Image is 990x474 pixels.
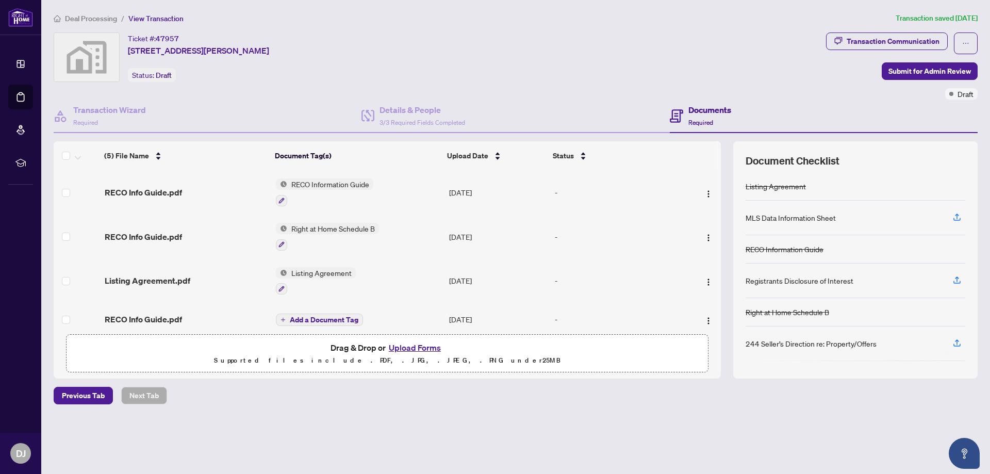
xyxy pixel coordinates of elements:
span: home [54,15,61,22]
div: 244 Seller’s Direction re: Property/Offers [746,338,877,349]
button: Logo [700,272,717,289]
div: - [555,187,679,198]
span: RECO Info Guide.pdf [105,313,182,325]
button: Next Tab [121,387,167,404]
th: Upload Date [443,141,549,170]
span: 47957 [156,34,179,43]
img: logo [8,8,33,27]
span: Status [553,150,574,161]
span: Document Checklist [746,154,839,168]
span: (5) File Name [104,150,149,161]
span: RECO Info Guide.pdf [105,186,182,199]
div: Registrants Disclosure of Interest [746,275,853,286]
div: MLS Data Information Sheet [746,212,836,223]
span: Draft [156,71,172,80]
td: [DATE] [445,170,551,215]
img: Logo [704,317,713,325]
button: Submit for Admin Review [882,62,978,80]
span: RECO Info Guide.pdf [105,231,182,243]
td: [DATE] [445,259,551,303]
span: Required [73,119,98,126]
button: Open asap [949,438,980,469]
div: Transaction Communication [847,33,939,50]
img: Logo [704,278,713,286]
span: Previous Tab [62,387,105,404]
span: Right at Home Schedule B [287,223,379,234]
th: Document Tag(s) [271,141,443,170]
div: Listing Agreement [746,181,806,192]
span: Listing Agreement [287,267,356,279]
div: - [555,231,679,242]
h4: Documents [688,104,731,116]
span: Upload Date [447,150,488,161]
img: Status Icon [276,178,287,190]
div: - [555,275,679,286]
span: Draft [958,88,973,100]
span: Add a Document Tag [290,316,358,323]
th: (5) File Name [100,141,271,170]
img: Logo [704,234,713,242]
td: [DATE] [445,303,551,336]
span: ellipsis [962,40,969,47]
button: Transaction Communication [826,32,948,50]
button: Previous Tab [54,387,113,404]
h4: Details & People [379,104,465,116]
button: Upload Forms [386,341,444,354]
li: / [121,12,124,24]
button: Add a Document Tag [276,313,363,326]
button: Status IconListing Agreement [276,267,356,295]
span: plus [280,317,286,322]
button: Add a Document Tag [276,314,363,326]
div: Right at Home Schedule B [746,306,829,318]
button: Status IconRECO Information Guide [276,178,373,206]
div: Status: [128,68,176,82]
span: Deal Processing [65,14,117,23]
article: Transaction saved [DATE] [896,12,978,24]
button: Logo [700,311,717,328]
div: Ticket #: [128,32,179,44]
span: Drag & Drop or [331,341,444,354]
img: Status Icon [276,223,287,234]
td: [DATE] [445,215,551,259]
span: Required [688,119,713,126]
button: Logo [700,184,717,201]
span: Drag & Drop orUpload FormsSupported files include .PDF, .JPG, .JPEG, .PNG under25MB [67,335,708,373]
th: Status [549,141,681,170]
span: [STREET_ADDRESS][PERSON_NAME] [128,44,269,57]
img: Logo [704,190,713,198]
span: View Transaction [128,14,184,23]
button: Logo [700,228,717,245]
button: Status IconRight at Home Schedule B [276,223,379,251]
div: RECO Information Guide [746,243,823,255]
div: - [555,314,679,325]
img: Status Icon [276,267,287,279]
span: DJ [16,446,26,461]
span: 3/3 Required Fields Completed [379,119,465,126]
span: Listing Agreement.pdf [105,274,190,287]
span: RECO Information Guide [287,178,373,190]
h4: Transaction Wizard [73,104,146,116]
span: Submit for Admin Review [888,63,971,79]
p: Supported files include .PDF, .JPG, .JPEG, .PNG under 25 MB [73,354,702,367]
img: svg%3e [54,33,119,81]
